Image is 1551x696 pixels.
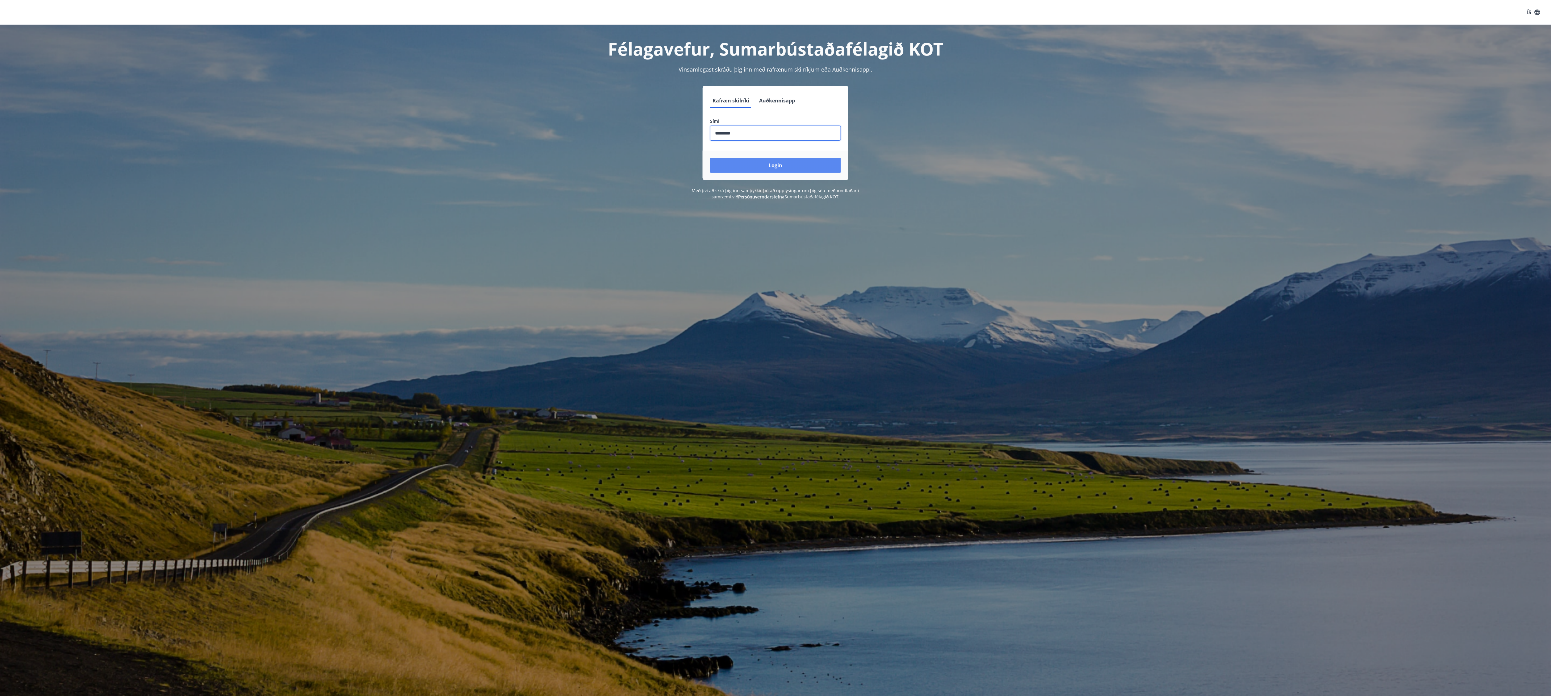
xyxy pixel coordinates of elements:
span: Vinsamlegast skráðu þig inn með rafrænum skilríkjum eða Auðkennisappi. [679,66,872,73]
button: Rafræn skilríki [710,93,752,108]
button: ÍS [1524,7,1544,18]
button: Login [710,158,841,173]
a: Persónuverndarstefna [738,194,784,200]
h1: Félagavefur, Sumarbústaðafélagið KOT [561,37,990,60]
span: Með því að skrá þig inn samþykkir þú að upplýsingar um þig séu meðhöndlaðar í samræmi við Sumarbú... [692,188,859,200]
button: Auðkennisapp [757,93,797,108]
label: Sími [710,118,841,124]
